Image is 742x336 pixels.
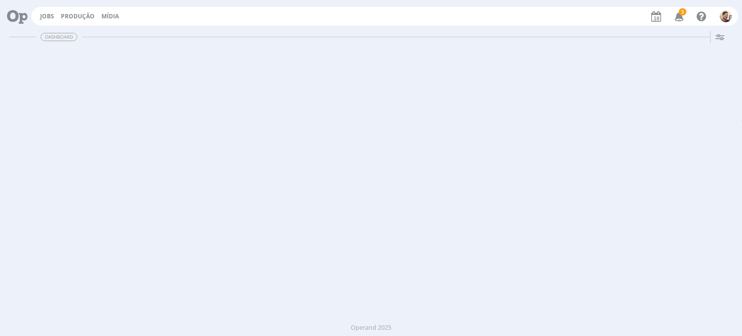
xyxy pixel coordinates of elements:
[58,13,98,20] button: Produção
[61,12,95,20] a: Produção
[679,8,686,15] span: 3
[37,13,57,20] button: Jobs
[40,12,54,20] a: Jobs
[101,12,119,20] a: Mídia
[99,13,122,20] button: Mídia
[719,8,732,25] button: G
[669,8,688,25] button: 3
[720,10,732,22] img: G
[41,33,77,41] span: Dashboard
